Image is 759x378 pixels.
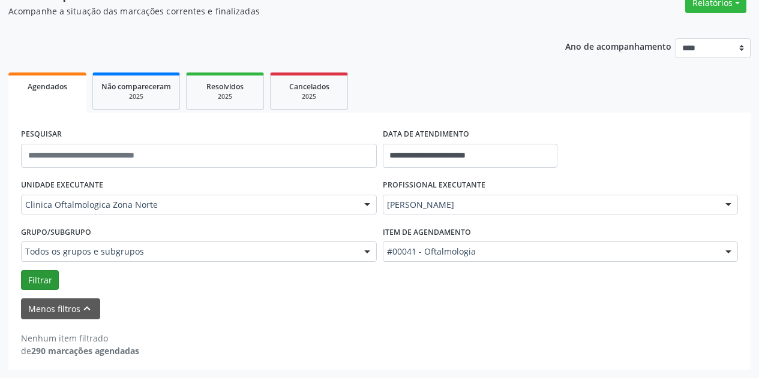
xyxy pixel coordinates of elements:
[206,81,244,92] span: Resolvidos
[21,332,139,344] div: Nenhum item filtrado
[25,199,352,211] span: Clinica Oftalmologica Zona Norte
[565,38,671,53] p: Ano de acompanhamento
[80,302,94,315] i: keyboard_arrow_up
[21,270,59,291] button: Filtrar
[21,125,62,144] label: PESQUISAR
[387,246,714,258] span: #00041 - Oftalmologia
[8,5,528,17] p: Acompanhe a situação das marcações correntes e finalizadas
[101,81,171,92] span: Não compareceram
[21,223,91,241] label: Grupo/Subgrupo
[383,125,469,144] label: DATA DE ATENDIMENTO
[101,92,171,101] div: 2025
[387,199,714,211] span: [PERSON_NAME]
[279,92,339,101] div: 2025
[21,344,139,357] div: de
[383,223,471,241] label: Item de agendamento
[28,81,67,92] span: Agendados
[195,92,255,101] div: 2025
[25,246,352,258] span: Todos os grupos e subgrupos
[31,345,139,356] strong: 290 marcações agendadas
[383,176,485,195] label: PROFISSIONAL EXECUTANTE
[21,298,100,319] button: Menos filtroskeyboard_arrow_up
[289,81,329,92] span: Cancelados
[21,176,103,195] label: UNIDADE EXECUTANTE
